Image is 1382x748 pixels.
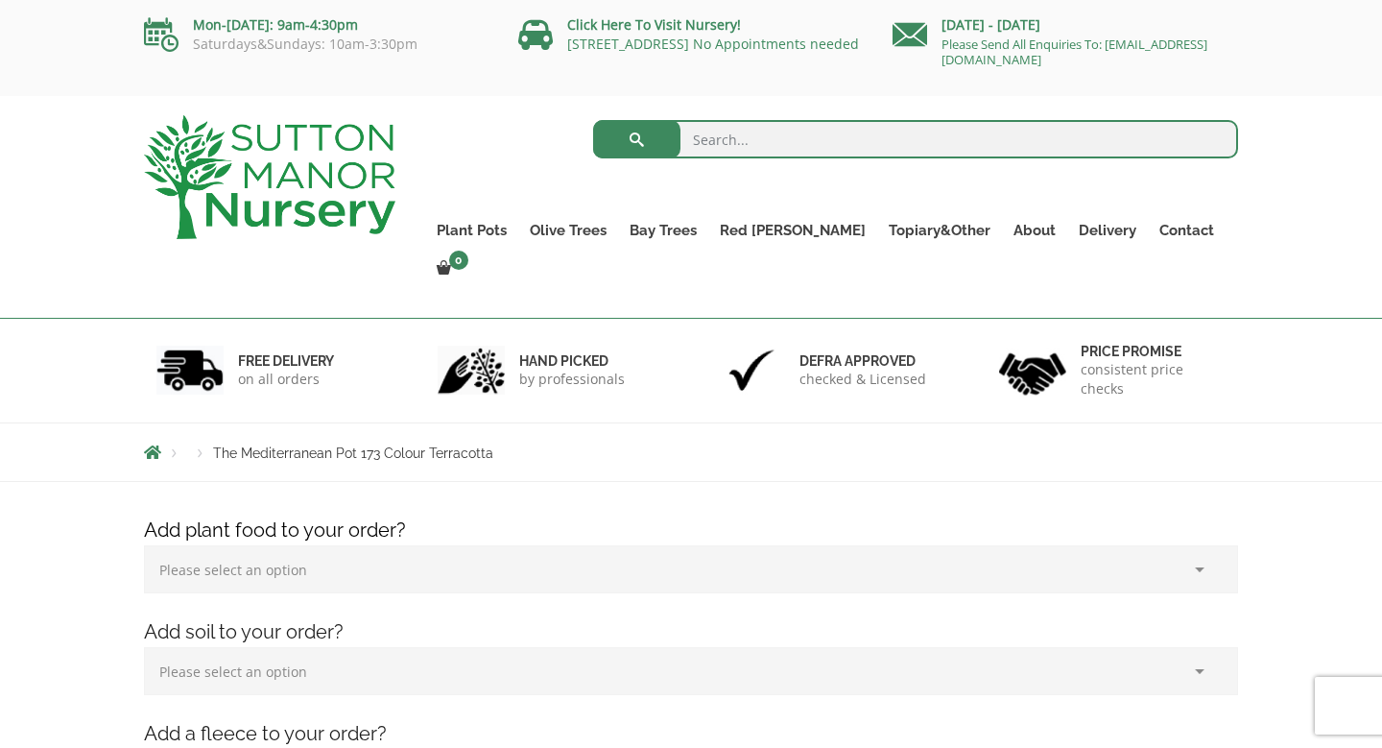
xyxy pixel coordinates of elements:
[799,352,926,370] h6: Defra approved
[438,346,505,395] img: 2.jpg
[999,341,1066,399] img: 4.jpg
[1081,343,1227,360] h6: Price promise
[144,445,1238,460] nav: Breadcrumbs
[144,115,395,239] img: logo
[593,120,1239,158] input: Search...
[130,617,1252,647] h4: Add soil to your order?
[238,370,334,389] p: on all orders
[1081,360,1227,398] p: consistent price checks
[449,251,468,270] span: 0
[567,15,741,34] a: Click Here To Visit Nursery!
[799,370,926,389] p: checked & Licensed
[144,13,489,36] p: Mon-[DATE]: 9am-4:30pm
[425,217,518,244] a: Plant Pots
[156,346,224,395] img: 1.jpg
[1067,217,1148,244] a: Delivery
[144,36,489,52] p: Saturdays&Sundays: 10am-3:30pm
[877,217,1002,244] a: Topiary&Other
[213,446,493,461] span: The Mediterranean Pot 173 Colour Terracotta
[425,255,474,282] a: 0
[718,346,785,395] img: 3.jpg
[618,217,708,244] a: Bay Trees
[519,352,625,370] h6: hand picked
[518,217,618,244] a: Olive Trees
[708,217,877,244] a: Red [PERSON_NAME]
[238,352,334,370] h6: FREE DELIVERY
[130,516,1252,545] h4: Add plant food to your order?
[519,370,625,389] p: by professionals
[1148,217,1226,244] a: Contact
[1002,217,1067,244] a: About
[893,13,1238,36] p: [DATE] - [DATE]
[941,36,1207,68] a: Please Send All Enquiries To: [EMAIL_ADDRESS][DOMAIN_NAME]
[567,35,859,53] a: [STREET_ADDRESS] No Appointments needed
